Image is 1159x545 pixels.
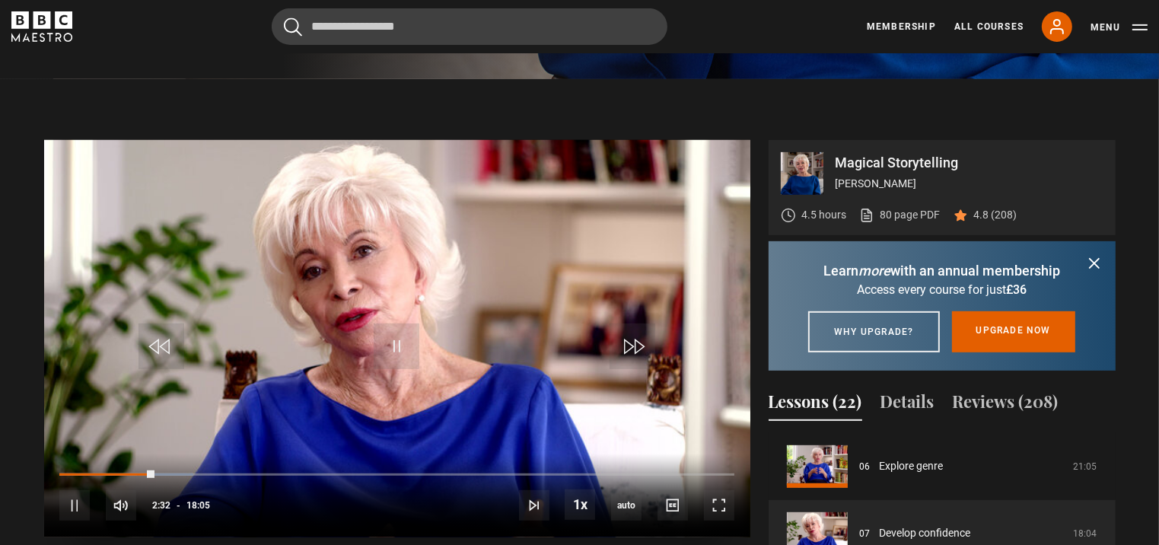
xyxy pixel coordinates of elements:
span: 2:32 [152,492,170,519]
button: Lessons (22) [769,389,862,421]
p: [PERSON_NAME] [836,176,1103,192]
button: Submit the search query [284,18,302,37]
a: 80 page PDF [859,207,941,223]
button: Pause [59,490,90,521]
button: Next Lesson [519,490,549,521]
a: Membership [867,20,936,33]
i: more [858,263,890,279]
button: Fullscreen [704,490,734,521]
p: 4.5 hours [802,207,847,223]
div: Progress Bar [59,473,734,476]
button: Mute [106,490,136,521]
p: 4.8 (208) [974,207,1017,223]
video-js: Video Player [44,140,750,537]
button: Captions [658,490,688,521]
button: Playback Rate [565,489,595,520]
p: Access every course for just [787,281,1097,299]
input: Search [272,8,667,45]
span: 18:05 [186,492,210,519]
a: All Courses [954,20,1024,33]
a: Upgrade now [952,311,1075,352]
p: Learn with an annual membership [787,260,1097,281]
span: £36 [1006,282,1027,297]
button: Toggle navigation [1091,20,1148,35]
a: Develop confidence [880,525,971,541]
div: Current quality: 720p [611,490,642,521]
p: Magical Storytelling [836,156,1103,170]
span: auto [611,490,642,521]
span: - [177,500,180,511]
a: Explore genre [880,458,944,474]
a: Why upgrade? [808,311,939,352]
button: Details [880,389,935,421]
button: Reviews (208) [953,389,1059,421]
svg: BBC Maestro [11,11,72,42]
